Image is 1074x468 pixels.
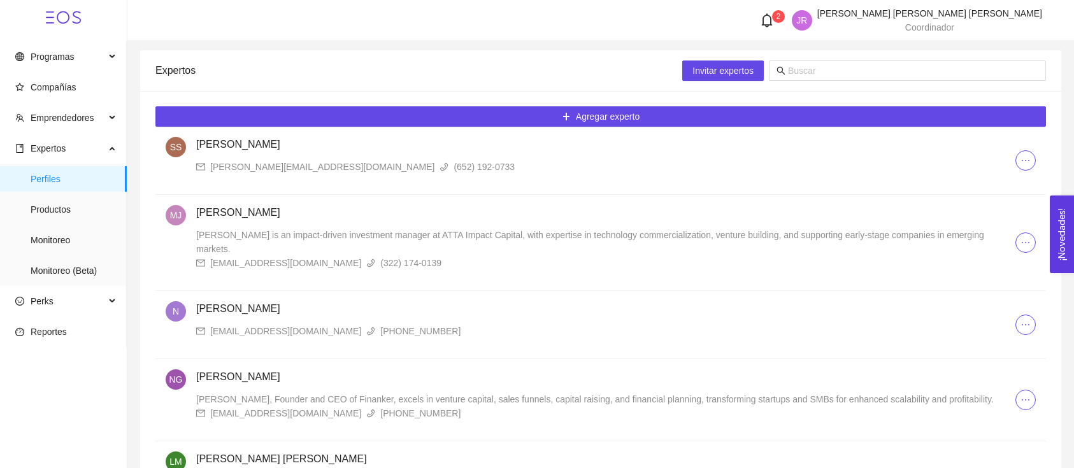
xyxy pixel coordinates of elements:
span: phone [440,162,448,171]
span: phone [366,259,375,267]
span: book [15,144,24,153]
div: [EMAIL_ADDRESS][DOMAIN_NAME] [210,324,361,338]
span: team [15,113,24,122]
span: mail [196,259,205,267]
span: [PERSON_NAME] is an impact-driven investment manager at ATTA Impact Capital, with expertise in te... [196,230,984,254]
span: MJ [170,205,182,225]
span: [PERSON_NAME] [PERSON_NAME] [PERSON_NAME] [817,8,1042,18]
span: ellipsis [1016,395,1035,405]
span: ellipsis [1016,320,1035,330]
button: ellipsis [1015,232,1036,253]
span: mail [196,327,205,336]
h4: [PERSON_NAME] [196,205,1015,220]
input: Buscar [788,64,1038,78]
span: Invitar expertos [692,64,754,78]
button: ellipsis [1015,150,1036,171]
span: Perfiles [31,166,117,192]
span: ellipsis [1016,155,1035,166]
h4: [PERSON_NAME] [196,369,1015,385]
span: mail [196,162,205,171]
h4: [PERSON_NAME] [196,301,1015,316]
span: smile [15,297,24,306]
span: Reportes [31,327,67,337]
span: star [15,83,24,92]
span: Programas [31,52,74,62]
span: Monitoreo [31,227,117,253]
div: [PHONE_NUMBER] [380,406,461,420]
h4: [PERSON_NAME] [196,137,1015,152]
button: plusAgregar experto [155,106,1046,127]
span: dashboard [15,327,24,336]
div: [PERSON_NAME][EMAIL_ADDRESS][DOMAIN_NAME] [210,160,434,174]
h4: [PERSON_NAME] [PERSON_NAME] [196,451,1015,467]
div: Expertos [155,52,682,89]
span: 2 [776,12,780,21]
span: NG [169,369,183,390]
div: [PHONE_NUMBER] [380,324,461,338]
span: mail [196,409,205,418]
span: Coordinador [905,22,954,32]
span: N [173,301,179,322]
span: Productos [31,197,117,222]
span: global [15,52,24,61]
sup: 2 [772,10,785,23]
span: Perks [31,296,54,306]
span: ellipsis [1016,238,1035,248]
span: phone [366,327,375,336]
span: bell [760,13,774,27]
div: [EMAIL_ADDRESS][DOMAIN_NAME] [210,256,361,270]
span: phone [366,409,375,418]
button: Invitar expertos [682,60,764,81]
div: [EMAIL_ADDRESS][DOMAIN_NAME] [210,406,361,420]
div: (322) 174-0139 [380,256,441,270]
div: (652) 192-0733 [454,160,515,174]
span: Expertos [31,143,66,153]
span: Agregar experto [576,110,640,124]
span: search [777,66,785,75]
span: SS [170,137,182,157]
button: ellipsis [1015,315,1036,335]
span: JR [796,10,807,31]
span: Emprendedores [31,113,94,123]
span: Compañías [31,82,76,92]
span: plus [562,112,571,122]
span: Monitoreo (Beta) [31,258,117,283]
span: [PERSON_NAME], Founder and CEO of Finanker, excels in venture capital, sales funnels, capital rai... [196,394,994,404]
button: Open Feedback Widget [1050,195,1074,273]
button: ellipsis [1015,390,1036,410]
